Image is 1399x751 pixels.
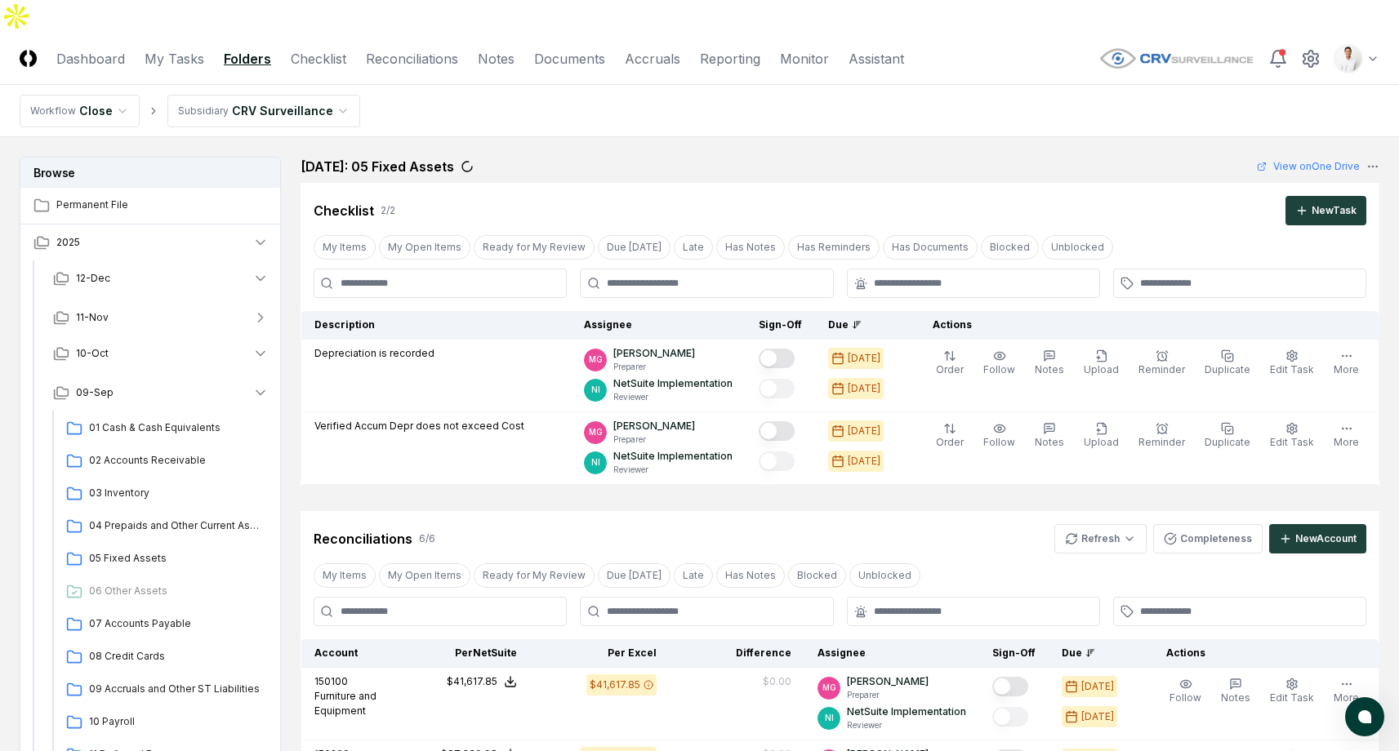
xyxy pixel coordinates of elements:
[20,95,360,127] nav: breadcrumb
[20,50,37,67] img: Logo
[474,563,595,588] button: Ready for My Review
[674,235,713,260] button: Late
[60,610,269,639] a: 07 Accounts Payable
[30,104,76,118] div: Workflow
[804,639,979,668] th: Assignee
[1153,646,1366,660] div: Actions
[1135,346,1188,380] button: Reminder
[936,436,964,448] span: Order
[314,419,524,433] p: Verified Accum Depr does not exceed Cost
[40,371,282,375] div: 10-Oct
[883,235,978,260] button: Has Documents
[1098,47,1255,69] img: CRV Surveillance logo
[1267,419,1317,453] button: Edit Task
[613,376,733,391] p: NetSuite Implementation
[589,426,603,438] span: MG
[848,454,880,469] div: [DATE]
[89,714,262,729] span: 10 Payroll
[447,674,517,689] button: $41,617.85
[379,235,470,260] button: My Open Items
[40,300,282,336] button: 11-Nov
[20,224,282,260] button: 2025
[60,577,269,607] a: 06 Other Assets
[89,616,262,631] span: 07 Accounts Payable
[145,49,204,69] a: My Tasks
[613,361,695,373] p: Preparer
[1080,419,1122,453] button: Upload
[474,235,595,260] button: Ready for My Review
[788,563,846,588] button: Blocked
[788,235,880,260] button: Has Reminders
[613,464,733,476] p: Reviewer
[1138,436,1185,448] span: Reminder
[746,311,815,340] th: Sign-Off
[763,674,791,689] div: $0.00
[1205,363,1250,375] span: Duplicate
[1295,531,1357,546] div: New Account
[60,447,269,476] a: 02 Accounts Receivable
[591,384,600,396] span: NI
[825,712,834,724] span: NI
[1205,436,1250,448] span: Duplicate
[76,271,110,286] span: 12-Dec
[89,453,262,468] span: 02 Accounts Receivable
[1335,46,1361,72] img: d09822cc-9b6d-4858-8d66-9570c114c672_b0bc35f1-fa8e-4ccc-bc23-b02c2d8c2b72.png
[60,479,269,509] a: 03 Inventory
[1031,346,1067,380] button: Notes
[60,414,269,443] a: 01 Cash & Cash Equivalents
[828,318,893,332] div: Due
[390,639,530,668] th: Per NetSuite
[1267,674,1317,709] button: Edit Task
[60,544,269,574] a: 05 Fixed Assets
[980,346,1018,380] button: Follow
[848,424,880,438] div: [DATE]
[56,49,125,69] a: Dashboard
[1201,419,1254,453] button: Duplicate
[1330,346,1362,380] button: More
[674,563,713,588] button: Late
[780,49,829,69] a: Monitor
[1166,674,1205,709] button: Follow
[314,646,378,660] div: Account
[847,719,966,731] p: Reviewer
[1153,524,1263,553] button: Completeness
[1081,679,1114,694] div: [DATE]
[76,310,109,325] span: 11-Nov
[1221,691,1250,704] span: Notes
[76,385,114,400] span: 09-Sep
[60,708,269,737] a: 10 Payroll
[40,336,282,371] button: 10-Oct
[301,311,572,340] th: Description
[1257,159,1360,174] a: View onOne Drive
[60,512,269,541] a: 04 Prepaids and Other Current Assets
[848,351,880,366] div: [DATE]
[613,391,733,403] p: Reviewer
[1035,363,1064,375] span: Notes
[1269,524,1366,553] button: NewAccount
[936,363,964,375] span: Order
[1084,363,1119,375] span: Upload
[613,449,733,464] p: NetSuite Implementation
[89,682,262,696] span: 09 Accruals and Other ST Liabilities
[933,346,967,380] button: Order
[419,531,435,546] div: 6 / 6
[89,518,262,533] span: 04 Prepaids and Other Current Assets
[1270,363,1314,375] span: Edit Task
[933,419,967,453] button: Order
[89,551,262,566] span: 05 Fixed Assets
[849,49,904,69] a: Assistant
[314,201,374,220] div: Checklist
[1270,691,1314,704] span: Edit Task
[1285,196,1366,225] button: NewTask
[716,235,785,260] button: Has Notes
[534,49,605,69] a: Documents
[613,433,695,446] p: Preparer
[1042,235,1113,260] button: Unblocked
[1270,436,1314,448] span: Edit Task
[291,49,346,69] a: Checklist
[1138,363,1185,375] span: Reminder
[847,674,929,689] p: [PERSON_NAME]
[1081,709,1114,724] div: [DATE]
[983,363,1015,375] span: Follow
[379,563,470,588] button: My Open Items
